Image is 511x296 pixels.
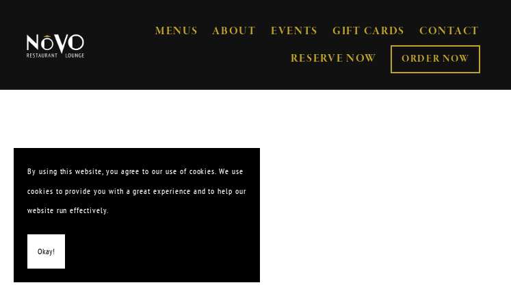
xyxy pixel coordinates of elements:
a: CONTACT [419,19,480,45]
a: GIFT CARDS [332,19,405,45]
a: MENUS [155,25,198,38]
section: Cookie banner [14,148,260,282]
a: ORDER NOW [391,45,480,73]
span: Okay! [38,242,55,262]
button: Okay! [27,234,65,269]
a: RESERVE NOW [291,46,377,72]
a: EVENTS [271,25,318,38]
img: Novo Restaurant &amp; Lounge [25,34,86,58]
strong: Global Fare. [GEOGRAPHIC_DATA]. [41,141,471,282]
p: By using this website, you agree to our use of cookies. We use cookies to provide you with a grea... [27,162,246,221]
a: ABOUT [212,25,257,38]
